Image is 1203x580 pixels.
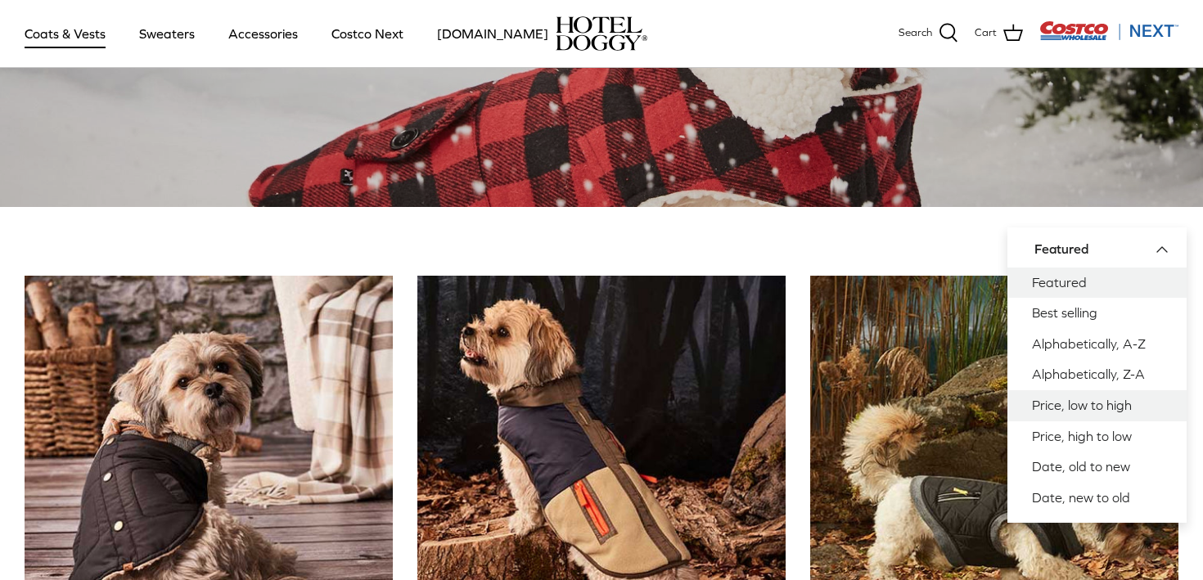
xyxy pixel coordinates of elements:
a: [DOMAIN_NAME] [422,6,563,61]
a: Price, low to high [1007,390,1187,421]
a: Alphabetically, Z-A [1007,359,1187,390]
a: Cart [975,23,1023,44]
a: Accessories [214,6,313,61]
a: Search [899,23,958,44]
img: hoteldoggycom [556,16,647,51]
a: hoteldoggy.com hoteldoggycom [556,16,647,51]
a: Date, old to new [1007,452,1187,483]
a: Best selling [1007,298,1187,329]
a: Alphabetically, A-Z [1007,329,1187,360]
a: Featured [1007,268,1187,299]
span: Cart [975,25,997,42]
a: Costco Next [317,6,418,61]
a: Price, high to low [1007,421,1187,452]
img: Costco Next [1039,20,1178,41]
a: Visit Costco Next [1039,31,1178,43]
span: Search [899,25,932,42]
span: Featured [1034,241,1088,256]
a: Date, new to old [1007,483,1187,514]
a: Sweaters [124,6,210,61]
a: Coats & Vests [10,6,120,61]
button: Featured [1034,232,1178,268]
